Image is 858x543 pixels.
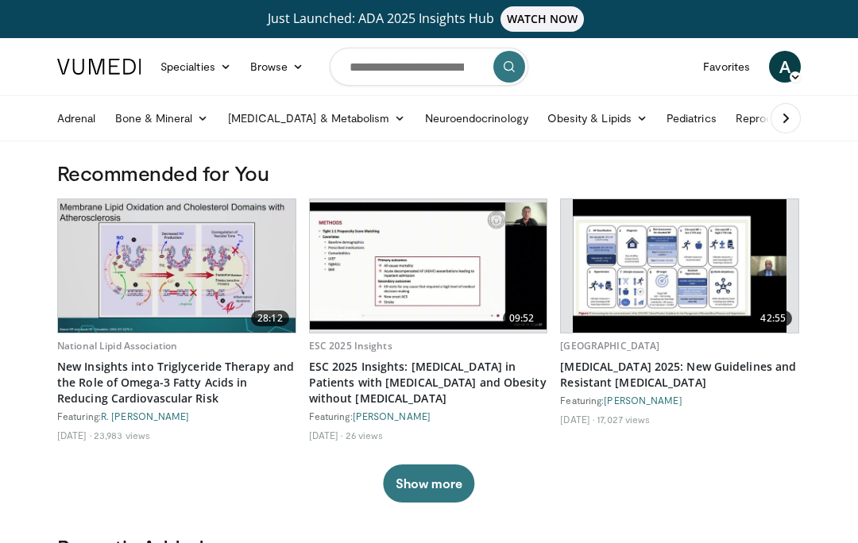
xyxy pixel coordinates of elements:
[151,51,241,83] a: Specialties
[538,102,657,134] a: Obesity & Lipids
[58,199,296,333] a: 28:12
[57,339,177,352] a: National Lipid Association
[769,51,801,83] a: A
[241,51,314,83] a: Browse
[560,394,799,406] div: Featuring:
[309,359,548,406] a: ESC 2025 Insights: [MEDICAL_DATA] in Patients with [MEDICAL_DATA] and Obesity without [MEDICAL_DATA]
[561,199,798,333] a: 42:55
[57,59,141,75] img: VuMedi Logo
[330,48,528,86] input: Search topics, interventions
[310,202,547,329] img: c9a10187-eee5-41f7-8e53-6eaac5defb7b.620x360_q85_upscale.jpg
[101,410,190,422] a: R. [PERSON_NAME]
[48,6,810,32] a: Just Launched: ADA 2025 Insights HubWATCH NOW
[383,464,474,503] button: Show more
[353,410,431,422] a: [PERSON_NAME]
[694,51,759,83] a: Favorites
[310,199,547,333] a: 09:52
[251,310,289,326] span: 28:12
[560,413,594,426] li: [DATE]
[346,429,384,441] li: 26 views
[503,310,541,326] span: 09:52
[57,160,801,186] h3: Recommended for You
[309,410,548,422] div: Featuring:
[560,359,799,391] a: [MEDICAL_DATA] 2025: New Guidelines and Resistant [MEDICAL_DATA]
[560,339,659,352] a: [GEOGRAPHIC_DATA]
[309,429,343,441] li: [DATE]
[94,429,150,441] li: 23,983 views
[726,102,814,134] a: Reproductive
[657,102,726,134] a: Pediatrics
[58,199,295,333] img: 45ea033d-f728-4586-a1ce-38957b05c09e.620x360_q85_upscale.jpg
[604,395,682,406] a: [PERSON_NAME]
[309,339,392,352] a: ESC 2025 Insights
[415,102,538,134] a: Neuroendocrinology
[597,413,650,426] li: 17,027 views
[48,102,106,134] a: Adrenal
[573,199,786,333] img: 280bcb39-0f4e-42eb-9c44-b41b9262a277.620x360_q85_upscale.jpg
[754,310,792,326] span: 42:55
[218,102,415,134] a: [MEDICAL_DATA] & Metabolism
[57,410,296,422] div: Featuring:
[57,429,91,441] li: [DATE]
[57,359,296,406] a: New Insights into Triglyceride Therapy and the Role of Omega-3 Fatty Acids in Reducing Cardiovasc...
[500,6,585,32] span: WATCH NOW
[106,102,218,134] a: Bone & Mineral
